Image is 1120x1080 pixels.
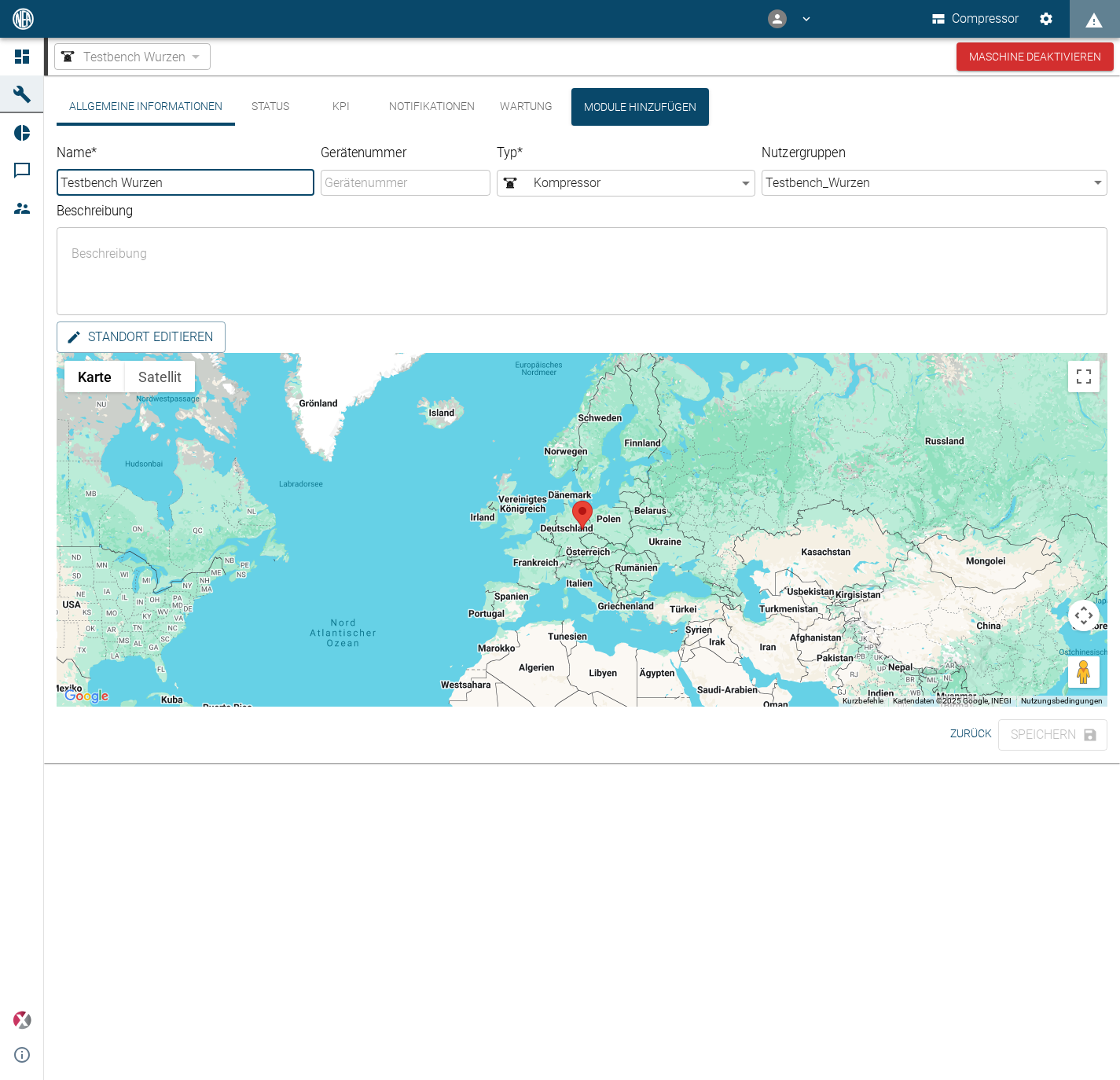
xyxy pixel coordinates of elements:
[11,8,35,29] img: logo
[321,170,490,196] input: Gerätenummer
[57,201,845,220] label: Beschreibung
[58,47,185,66] a: Testbench Wurzen
[929,5,1023,33] button: Compressor
[376,88,487,126] button: Notifikationen
[321,144,448,163] label: Gerätenummer
[57,321,226,353] button: Standort editieren
[762,170,1107,196] div: Testbench_Wurzen
[944,719,998,748] button: Zurück
[501,174,736,193] span: Kompressor
[571,88,709,126] button: Module hinzufügen
[57,170,314,196] input: Name
[83,48,185,66] span: Testbench Wurzen
[487,88,565,126] button: Wartung
[57,88,235,126] button: Allgemeine Informationen
[57,144,250,163] label: Name *
[497,144,690,163] label: Typ *
[1032,5,1060,33] button: Einstellungen
[766,6,816,31] button: thomas.stein@neuman-esser.de
[762,144,1021,163] label: Nutzergruppen
[235,88,306,126] button: Status
[13,1011,31,1030] img: Xplore Logo
[306,88,376,126] button: KPI
[957,42,1114,72] button: Maschine deaktivieren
